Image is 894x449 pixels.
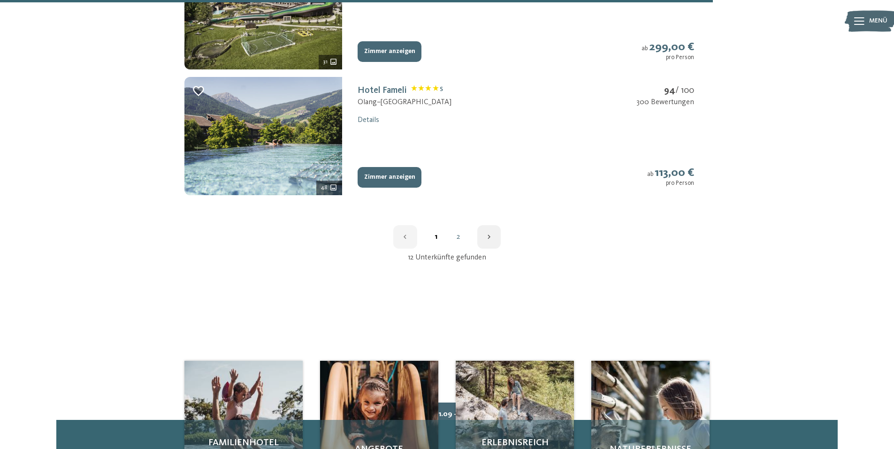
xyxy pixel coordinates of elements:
strong: 299,00 € [649,41,694,53]
svg: 48 weitere Bilder [329,183,337,191]
div: ab [647,166,694,188]
a: Details [358,116,379,124]
div: Zu Favoriten hinzufügen [192,84,206,98]
button: Vorherige Seite [393,225,417,249]
button: Zimmer anzeigen [358,167,421,188]
span: 31 [323,58,328,66]
a: 2 [447,233,470,241]
svg: 31 weitere Bilder [329,58,337,66]
img: Hotel Fameli Sommer [184,77,342,195]
div: 31 weitere Bilder [319,55,342,69]
div: Olang – [GEOGRAPHIC_DATA] [358,97,451,107]
div: pro Person [647,180,694,187]
button: Nächste Seite [477,225,501,249]
div: pro Person [642,54,694,61]
span: 48 [321,183,328,192]
a: Hotel FameliKlassifizierung: 4 Sterne S [358,86,443,95]
div: 12 Unterkünfte gefunden [184,252,710,263]
span: S [440,86,443,92]
div: 300 Bewertungen [636,97,694,107]
div: ab [642,40,694,62]
strong: 94 [664,86,675,95]
strong: 113,00 € [655,167,694,179]
span: Klassifizierung: 4 Sterne S [411,85,443,97]
button: Zimmer anzeigen [358,41,421,62]
div: / 100 [636,84,694,97]
div: 48 weitere Bilder [316,181,342,195]
div: 1 [425,233,447,241]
